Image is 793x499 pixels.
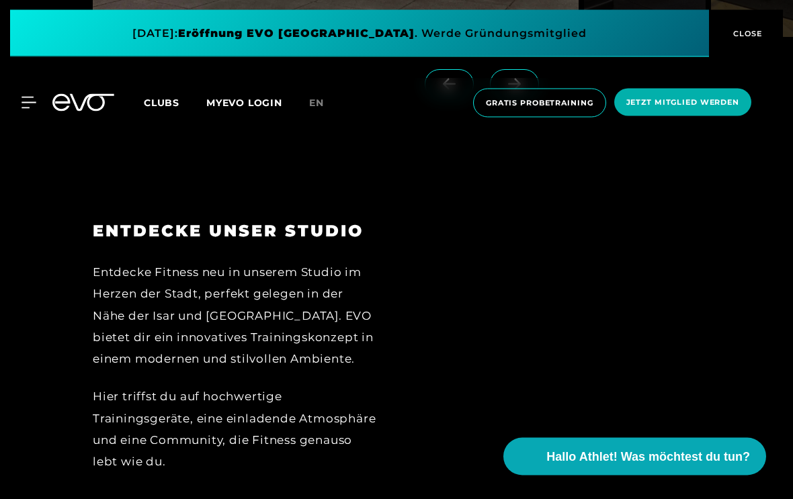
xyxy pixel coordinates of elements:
[546,448,750,466] span: Hallo Athlet! Was möchtest du tun?
[709,10,783,57] button: CLOSE
[309,95,340,111] a: en
[503,438,766,475] button: Hallo Athlet! Was möchtest du tun?
[144,96,206,109] a: Clubs
[309,97,324,109] span: en
[730,28,763,40] span: CLOSE
[144,97,179,109] span: Clubs
[626,97,739,108] span: Jetzt Mitglied werden
[610,89,755,118] a: Jetzt Mitglied werden
[93,386,378,473] div: Hier triffst du auf hochwertige Trainingsgeräte, eine einladende Atmosphäre und eine Community, d...
[486,97,593,109] span: Gratis Probetraining
[469,89,610,118] a: Gratis Probetraining
[206,97,282,109] a: MYEVO LOGIN
[93,262,378,370] div: Entdecke Fitness neu in unserem Studio im Herzen der Stadt, perfekt gelegen in der Nähe der Isar ...
[93,222,378,242] h3: ENTDECKE UNSER STUDIO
